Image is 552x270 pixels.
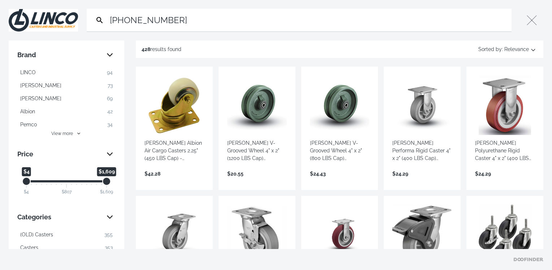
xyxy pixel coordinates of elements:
[20,95,61,102] span: [PERSON_NAME]
[102,177,111,186] div: Maximum Price
[17,211,101,223] span: Categories
[17,229,116,240] button: (OLD) Casters 355
[8,11,44,24] button: Subscribe
[142,43,181,55] div: results found
[17,80,116,91] button: [PERSON_NAME] 73
[22,177,31,186] div: Minimum Price
[105,244,113,252] span: 353
[11,100,166,108] label: Email Address
[20,121,37,128] span: Pemco
[477,43,538,55] button: Sorted by:Relevance Sort
[520,9,543,32] button: Close
[51,130,73,137] span: View more
[11,130,47,143] input: Subscribe
[20,231,53,239] span: (OLD) Casters
[17,93,116,104] button: [PERSON_NAME] 69
[529,45,538,54] svg: Sort
[107,121,113,128] span: 34
[17,106,116,117] button: Albion 42
[108,9,509,31] input: Search…
[504,43,529,55] span: Relevance
[62,189,72,195] div: $807
[142,46,150,52] strong: 428
[51,152,126,157] span: Linco Casters & Industrial Supply
[107,69,113,76] span: 94
[20,69,36,76] span: LINCO
[108,82,113,89] span: 73
[17,119,116,130] button: Pemco 34
[17,148,101,160] span: Price
[17,130,116,137] button: View more
[9,9,78,31] img: Close
[100,189,113,195] div: $1,609
[20,244,38,252] span: Casters
[107,108,113,115] span: 42
[95,16,104,25] svg: Search
[514,258,543,261] a: Doofinder home page
[107,95,113,102] span: 69
[17,67,116,78] button: LINCO 94
[17,242,116,253] button: Casters 353
[17,49,101,61] span: Brand
[104,231,113,239] span: 355
[20,108,35,115] span: Albion
[20,82,61,89] span: [PERSON_NAME]
[31,84,146,91] strong: Sign up and Save 10% On Your Order
[24,189,29,195] div: $4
